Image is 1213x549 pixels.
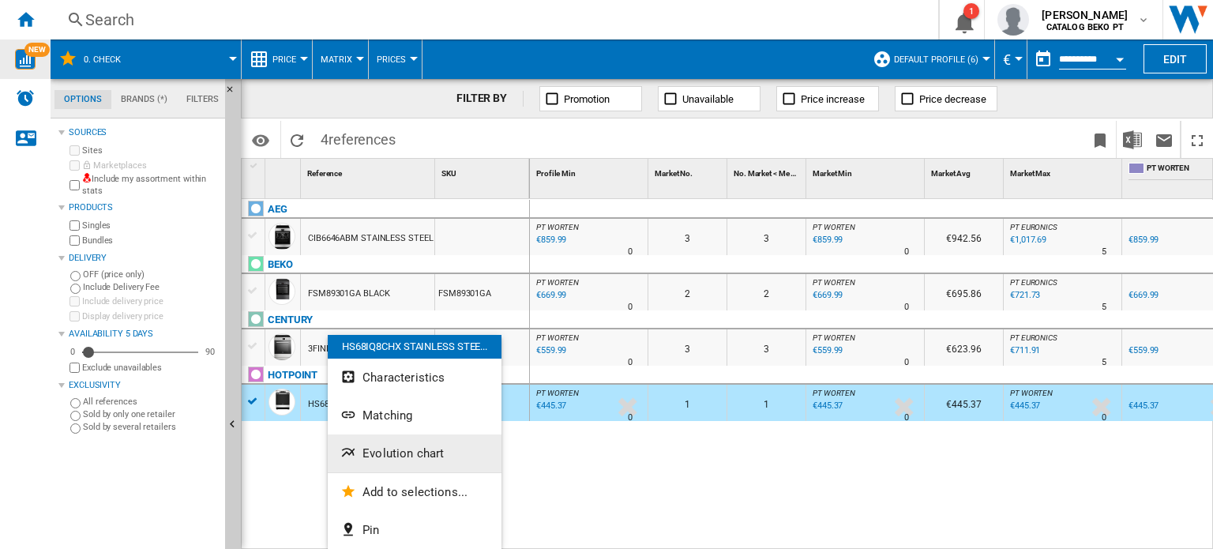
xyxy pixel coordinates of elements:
[362,485,468,499] span: Add to selections...
[328,473,501,511] button: Add to selections...
[328,397,501,434] button: Matching
[328,359,501,397] button: Characteristics
[362,446,444,461] span: Evolution chart
[328,434,501,472] button: Evolution chart
[362,408,412,423] span: Matching
[328,511,501,549] button: Pin...
[328,335,501,359] div: HS68IQ8CHX STAINLESS STEE...
[362,370,445,385] span: Characteristics
[362,523,379,537] span: Pin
